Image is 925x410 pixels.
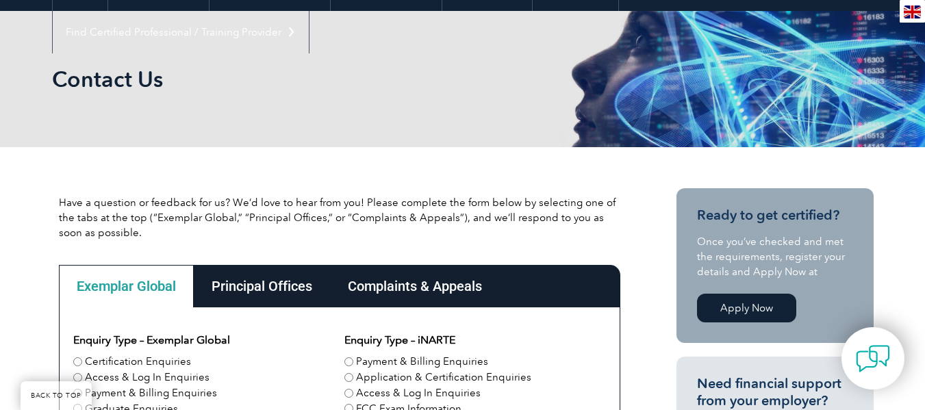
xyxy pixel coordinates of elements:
[59,195,620,240] p: Have a question or feedback for us? We’d love to hear from you! Please complete the form below by...
[194,265,330,307] div: Principal Offices
[356,370,531,385] label: Application & Certification Enquiries
[85,370,210,385] label: Access & Log In Enquiries
[856,342,890,376] img: contact-chat.png
[330,265,500,307] div: Complaints & Appeals
[53,11,309,53] a: Find Certified Professional / Training Provider
[21,381,92,410] a: BACK TO TOP
[344,332,455,348] legend: Enquiry Type – iNARTE
[59,265,194,307] div: Exemplar Global
[697,207,853,224] h3: Ready to get certified?
[52,66,578,92] h1: Contact Us
[697,294,796,322] a: Apply Now
[85,354,191,370] label: Certification Enquiries
[904,5,921,18] img: en
[73,332,230,348] legend: Enquiry Type – Exemplar Global
[697,375,853,409] h3: Need financial support from your employer?
[85,385,217,401] label: Payment & Billing Enquiries
[356,354,488,370] label: Payment & Billing Enquiries
[697,234,853,279] p: Once you’ve checked and met the requirements, register your details and Apply Now at
[356,385,481,401] label: Access & Log In Enquiries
